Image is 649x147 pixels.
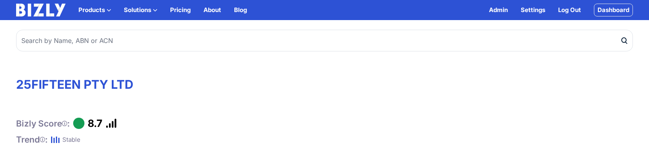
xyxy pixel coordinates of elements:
[16,77,633,92] h1: 25FIFTEEN PTY LTD
[16,118,70,129] h1: Bizly Score :
[521,5,545,15] a: Settings
[88,117,103,129] h1: 8.7
[78,5,111,15] button: Products
[558,5,581,15] a: Log Out
[203,5,221,15] a: About
[234,5,247,15] a: Blog
[489,5,508,15] a: Admin
[124,5,157,15] button: Solutions
[170,5,191,15] a: Pricing
[62,135,80,145] div: Stable
[16,30,633,51] input: Search by Name, ABN or ACN
[594,4,633,16] a: Dashboard
[16,134,48,145] h1: Trend :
